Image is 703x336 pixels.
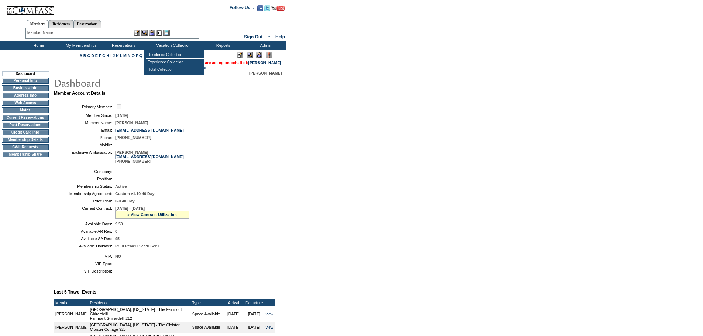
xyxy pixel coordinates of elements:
span: 95 [115,236,120,241]
a: Q [139,53,142,58]
a: G [102,53,105,58]
td: Personal Info [2,78,49,84]
td: Member [54,299,89,306]
img: Follow us on Twitter [264,5,270,11]
span: [DATE] - [DATE] [115,206,145,211]
td: Space Available [191,306,223,322]
span: Custom v1.10 40 Day [115,191,155,196]
td: Dashboard [2,71,49,76]
td: Arrival [223,299,244,306]
a: L [120,53,122,58]
img: pgTtlDashboard.gif [54,75,201,90]
a: O [132,53,135,58]
a: F [99,53,101,58]
a: [PERSON_NAME] [248,60,281,65]
img: b_edit.gif [134,30,140,36]
div: Member Name: [27,30,56,36]
span: [PERSON_NAME] [249,71,282,75]
td: Residence [89,299,191,306]
td: Email: [57,128,112,132]
td: Admin [244,41,286,50]
td: VIP Description: [57,269,112,273]
td: Available SA Res: [57,236,112,241]
td: Membership Details [2,137,49,143]
td: Type [191,299,223,306]
td: Phone: [57,135,112,140]
td: Price Plan: [57,199,112,203]
a: Members [27,20,49,28]
img: View [141,30,148,36]
a: J [113,53,115,58]
td: Member Name: [57,121,112,125]
span: NO [115,254,121,259]
img: View Mode [247,52,253,58]
span: [PERSON_NAME] [115,121,148,125]
img: Impersonate [256,52,262,58]
td: Available AR Res: [57,229,112,233]
td: Available Days: [57,222,112,226]
span: :: [268,34,270,39]
a: A [80,53,82,58]
img: Become our fan on Facebook [257,5,263,11]
td: Position: [57,177,112,181]
td: Current Contract: [57,206,112,219]
a: K [116,53,119,58]
img: Subscribe to our YouTube Channel [271,6,285,11]
td: Credit Card Info [2,129,49,135]
td: VIP Type: [57,261,112,266]
a: Become our fan on Facebook [257,7,263,12]
td: Company: [57,169,112,174]
img: Edit Mode [237,52,243,58]
td: Residence Collection [146,51,204,59]
a: H [107,53,110,58]
td: Mobile: [57,143,112,147]
td: Web Access [2,100,49,106]
td: Primary Member: [57,103,112,110]
td: [PERSON_NAME] [54,306,89,322]
a: Subscribe to our YouTube Channel [271,7,285,12]
span: 9.50 [115,222,123,226]
a: Residences [49,20,73,28]
img: Log Concern/Member Elevation [266,52,272,58]
td: Available Holidays: [57,244,112,248]
a: [EMAIL_ADDRESS][DOMAIN_NAME] [115,128,184,132]
td: Follow Us :: [230,4,256,13]
td: My Memberships [59,41,101,50]
a: M [123,53,127,58]
img: b_calculator.gif [163,30,170,36]
a: view [266,312,273,316]
span: 0 [115,229,117,233]
td: Hotel Collection [146,66,204,73]
td: Exclusive Ambassador: [57,150,112,163]
a: [EMAIL_ADDRESS][DOMAIN_NAME] [115,155,184,159]
td: [DATE] [244,306,265,322]
td: [DATE] [244,322,265,333]
td: CWL Requests [2,144,49,150]
a: N [128,53,131,58]
span: Active [115,184,127,188]
td: Reservations [101,41,144,50]
td: Current Reservations [2,115,49,121]
span: [PERSON_NAME] [PHONE_NUMBER] [115,150,184,163]
td: Experience Collection [146,59,204,66]
td: [PERSON_NAME] [54,322,89,333]
td: Departure [244,299,265,306]
a: Sign Out [244,34,262,39]
a: P [136,53,138,58]
td: Membership Status: [57,184,112,188]
td: Membership Agreement: [57,191,112,196]
b: Last 5 Travel Events [54,290,96,295]
a: » View Contract Utilization [127,212,177,217]
td: Membership Share [2,152,49,157]
a: C [87,53,90,58]
td: Past Reservations [2,122,49,128]
a: Help [275,34,285,39]
a: Reservations [73,20,101,28]
img: Reservations [156,30,162,36]
td: [GEOGRAPHIC_DATA], [US_STATE] - The Cloister Cloister Cottage 925 [89,322,191,333]
td: Business Info [2,85,49,91]
span: Pri:0 Peak:0 Sec:0 Sel:1 [115,244,160,248]
td: [DATE] [223,322,244,333]
img: Impersonate [149,30,155,36]
td: Address Info [2,93,49,98]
